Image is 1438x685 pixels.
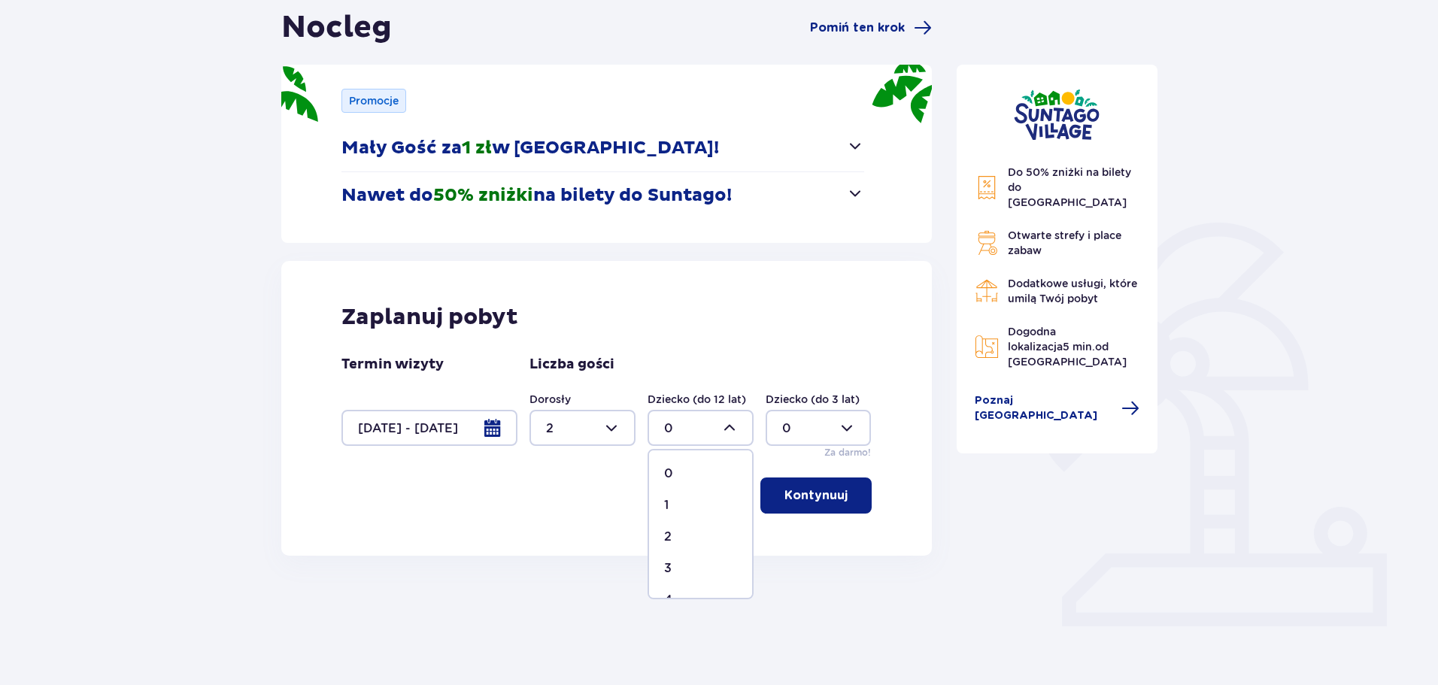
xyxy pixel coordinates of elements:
p: 0 [664,465,673,482]
span: 1 zł [462,137,492,159]
span: Poznaj [GEOGRAPHIC_DATA] [975,393,1113,423]
p: Mały Gość za w [GEOGRAPHIC_DATA]! [341,137,719,159]
label: Dziecko (do 12 lat) [648,392,746,407]
span: Otwarte strefy i place zabaw [1008,229,1121,256]
span: Pomiń ten krok [810,20,905,36]
a: Poznaj [GEOGRAPHIC_DATA] [975,393,1140,423]
button: Kontynuuj [760,477,872,514]
span: Dogodna lokalizacja od [GEOGRAPHIC_DATA] [1008,326,1127,368]
img: Grill Icon [975,231,999,255]
p: Zaplanuj pobyt [341,303,518,332]
p: Termin wizyty [341,356,444,374]
p: Promocje [349,93,399,108]
label: Dziecko (do 3 lat) [766,392,860,407]
span: Dodatkowe usługi, które umilą Twój pobyt [1008,277,1137,305]
p: Kontynuuj [784,487,848,504]
button: Mały Gość za1 złw [GEOGRAPHIC_DATA]! [341,125,864,171]
img: Map Icon [975,335,999,359]
p: Nawet do na bilety do Suntago! [341,184,732,207]
span: 50% zniżki [433,184,533,207]
p: 3 [664,560,672,577]
p: 2 [664,529,672,545]
p: Liczba gości [529,356,614,374]
span: 5 min. [1063,341,1095,353]
p: 1 [664,497,669,514]
a: Pomiń ten krok [810,19,932,37]
p: 4 [664,592,672,608]
img: Restaurant Icon [975,279,999,303]
button: Nawet do50% zniżkina bilety do Suntago! [341,172,864,219]
span: Do 50% zniżki na bilety do [GEOGRAPHIC_DATA] [1008,166,1131,208]
img: Discount Icon [975,175,999,200]
h1: Nocleg [281,9,392,47]
img: Suntago Village [1014,89,1100,141]
label: Dorosły [529,392,571,407]
p: Za darmo! [824,446,871,459]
